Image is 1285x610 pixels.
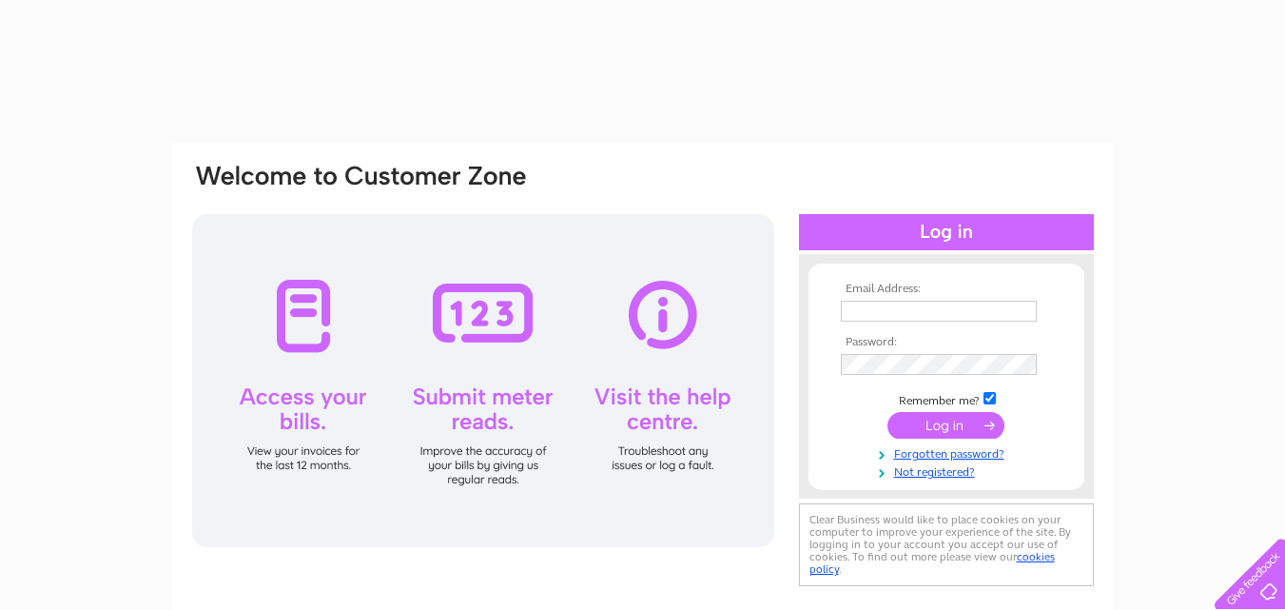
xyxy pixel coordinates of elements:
[836,336,1057,349] th: Password:
[841,443,1057,462] a: Forgotten password?
[799,503,1094,586] div: Clear Business would like to place cookies on your computer to improve your experience of the sit...
[836,283,1057,296] th: Email Address:
[809,550,1055,576] a: cookies policy
[841,462,1057,480] a: Not registered?
[836,389,1057,408] td: Remember me?
[887,412,1004,439] input: Submit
